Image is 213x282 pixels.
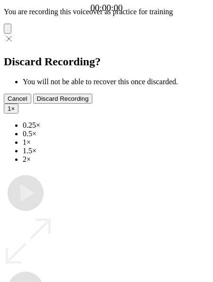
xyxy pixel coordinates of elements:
li: 1.5× [23,147,209,155]
li: 2× [23,155,209,164]
li: 0.5× [23,130,209,138]
button: 1× [4,104,18,114]
a: 00:00:00 [90,3,123,13]
li: You will not be able to recover this once discarded. [23,78,209,86]
span: 1 [8,105,11,112]
li: 1× [23,138,209,147]
button: Discard Recording [33,94,93,104]
h2: Discard Recording? [4,55,209,68]
li: 0.25× [23,121,209,130]
button: Cancel [4,94,31,104]
p: You are recording this voiceover as practice for training [4,8,209,16]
